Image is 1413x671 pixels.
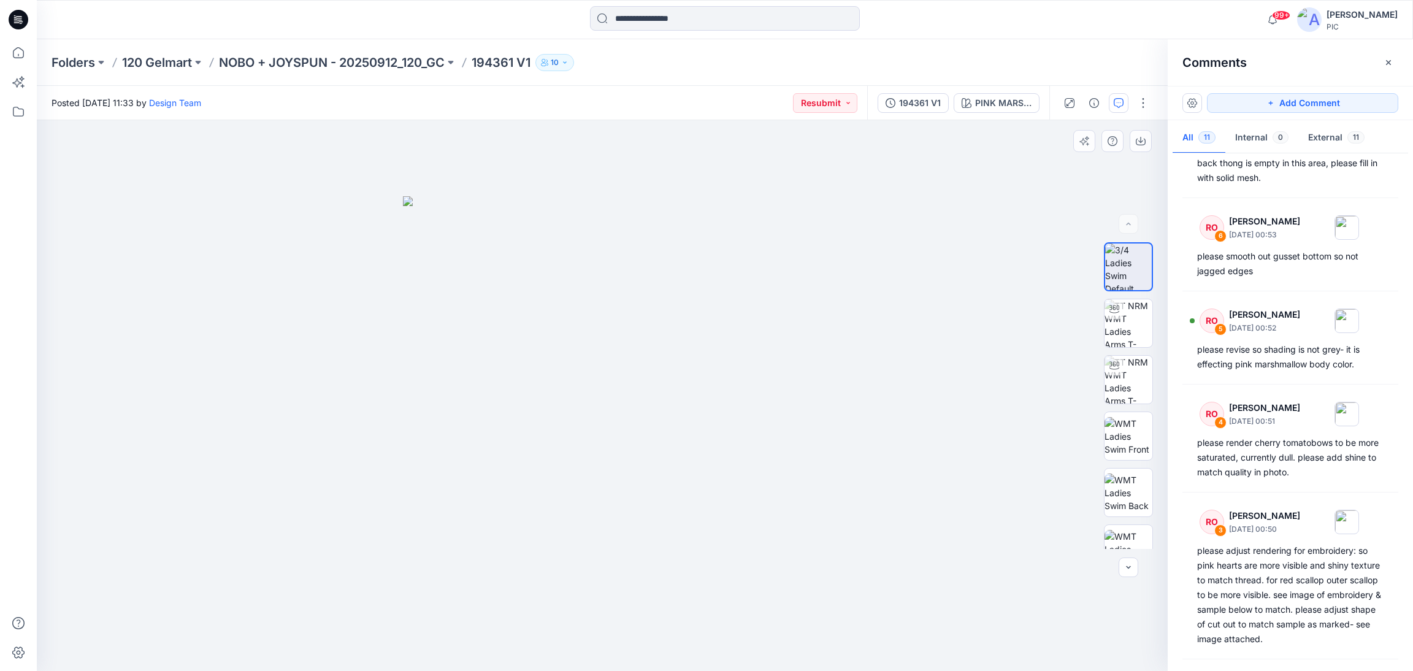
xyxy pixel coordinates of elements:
button: All [1173,123,1225,154]
span: 11 [1198,131,1216,144]
a: 120 Gelmart [122,54,192,71]
p: [DATE] 00:52 [1229,322,1300,334]
span: 99+ [1272,10,1290,20]
h2: Comments [1182,55,1247,70]
button: Internal [1225,123,1298,154]
div: please smooth out gusset bottom so not jagged edges [1197,249,1384,278]
button: Add Comment [1207,93,1398,113]
button: 194361 V1 [878,93,949,113]
a: Folders [52,54,95,71]
div: PIC [1327,22,1398,31]
img: WMT Ladies Swim Front [1105,417,1152,456]
img: eyJhbGciOiJIUzI1NiIsImtpZCI6IjAiLCJzbHQiOiJzZXMiLCJ0eXAiOiJKV1QifQ.eyJkYXRhIjp7InR5cGUiOiJzdG9yYW... [403,196,802,671]
div: RO [1200,309,1224,333]
div: 5 [1214,323,1227,336]
p: 194361 V1 [472,54,530,71]
p: 10 [551,56,559,69]
div: 6 [1214,230,1227,242]
button: 10 [535,54,574,71]
div: PINK MARSHMALLOW [975,96,1032,110]
div: 4 [1214,416,1227,429]
a: NOBO + JOYSPUN - 20250912_120_GC [219,54,445,71]
div: RO [1200,402,1224,426]
img: avatar [1297,7,1322,32]
div: [PERSON_NAME] [1327,7,1398,22]
p: [DATE] 00:51 [1229,415,1300,428]
a: Design Team [149,98,201,108]
img: TT NRM WMT Ladies Arms T-POSE [1105,299,1152,347]
img: 3/4 Ladies Swim Default [1105,243,1152,290]
div: RO [1200,215,1224,240]
button: Details [1084,93,1104,113]
img: TT NRM WMT Ladies Arms T-POSE [1105,356,1152,404]
div: please render cherry tomatobows to be more saturated, currently dull. please add shine to match q... [1197,435,1384,480]
img: WMT Ladies Swim Left [1105,530,1152,569]
button: PINK MARSHMALLOW [954,93,1040,113]
p: [PERSON_NAME] [1229,214,1300,229]
p: [DATE] 00:53 [1229,229,1300,241]
div: please revise so shading is not grey- it is effecting pink marshmallow body color. [1197,342,1384,372]
div: 3 [1214,524,1227,537]
span: 11 [1347,131,1365,144]
div: please adjust rendering for embroidery: so pink hearts are more visible and shiny texture to matc... [1197,543,1384,646]
span: Posted [DATE] 11:33 by [52,96,201,109]
div: back thong is empty in this area, please fill in with solid mesh. [1197,156,1384,185]
span: 0 [1273,131,1289,144]
button: External [1298,123,1374,154]
p: [PERSON_NAME] [1229,508,1300,523]
p: [DATE] 00:50 [1229,523,1300,535]
img: WMT Ladies Swim Back [1105,474,1152,512]
p: [PERSON_NAME] [1229,307,1300,322]
div: 194361 V1 [899,96,941,110]
div: RO [1200,510,1224,534]
p: [PERSON_NAME] [1229,401,1300,415]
